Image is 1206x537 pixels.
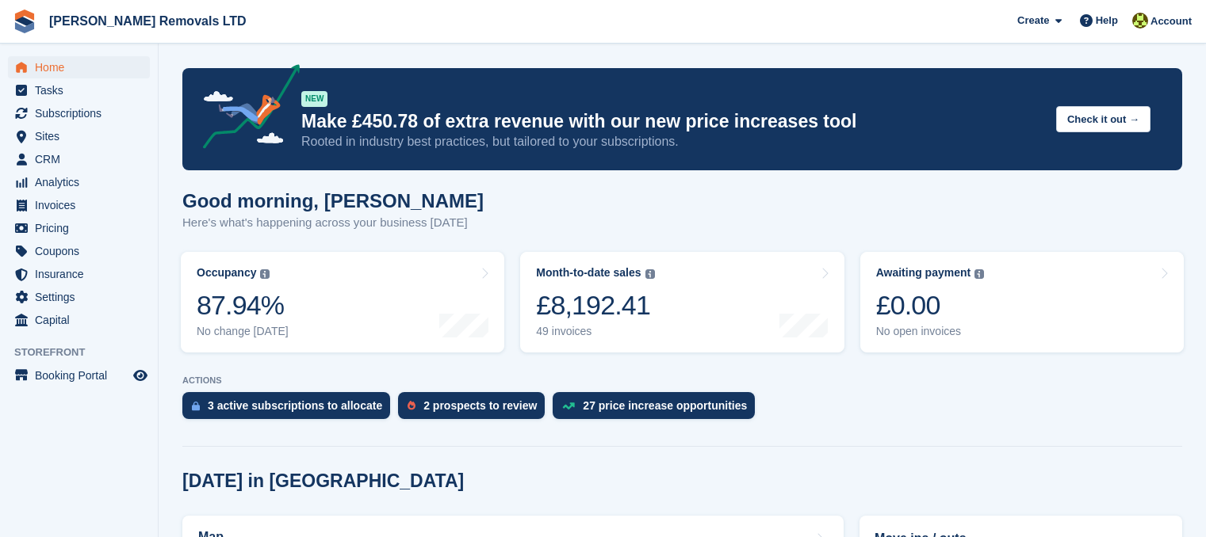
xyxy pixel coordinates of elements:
div: Occupancy [197,266,256,280]
span: Help [1096,13,1118,29]
div: £0.00 [876,289,985,322]
a: menu [8,240,150,262]
a: 3 active subscriptions to allocate [182,392,398,427]
span: Booking Portal [35,364,130,387]
img: price-adjustments-announcement-icon-8257ccfd72463d97f412b2fc003d46551f7dbcb40ab6d574587a9cd5c0d94... [190,64,301,154]
a: menu [8,217,150,239]
a: menu [8,56,150,78]
div: No open invoices [876,325,985,338]
p: Rooted in industry best practices, but tailored to your subscriptions. [301,133,1043,150]
a: 2 prospects to review [398,392,553,427]
span: Capital [35,309,130,331]
span: Invoices [35,194,130,216]
img: prospect-51fa495bee0391a8d652442698ab0144808aea92771e9ea1ae160a38d050c398.svg [408,401,415,410]
button: Check it out → [1056,106,1150,132]
a: menu [8,364,150,387]
span: Settings [35,286,130,308]
a: menu [8,263,150,285]
span: Account [1150,13,1192,29]
div: 87.94% [197,289,289,322]
a: 27 price increase opportunities [553,392,763,427]
div: Month-to-date sales [536,266,641,280]
span: Storefront [14,345,158,360]
div: 49 invoices [536,325,654,338]
span: Sites [35,125,130,147]
div: No change [DATE] [197,325,289,338]
div: £8,192.41 [536,289,654,322]
span: Coupons [35,240,130,262]
a: Preview store [131,366,150,385]
a: menu [8,125,150,147]
img: icon-info-grey-7440780725fd019a000dd9b08b2336e03edf1995a4989e88bcd33f0948082b44.svg [974,269,984,279]
div: 2 prospects to review [423,399,537,412]
a: menu [8,148,150,170]
p: Here's what's happening across your business [DATE] [182,214,484,232]
img: Sean Glenn [1132,13,1148,29]
p: ACTIONS [182,375,1182,386]
p: Make £450.78 of extra revenue with our new price increases tool [301,110,1043,133]
span: Analytics [35,171,130,193]
span: Tasks [35,79,130,101]
a: menu [8,286,150,308]
a: Awaiting payment £0.00 No open invoices [860,252,1184,352]
h2: [DATE] in [GEOGRAPHIC_DATA] [182,470,464,492]
a: menu [8,102,150,124]
a: menu [8,194,150,216]
div: 3 active subscriptions to allocate [208,399,382,412]
span: Home [35,56,130,78]
a: menu [8,171,150,193]
h1: Good morning, [PERSON_NAME] [182,190,484,211]
span: Pricing [35,217,130,239]
a: menu [8,309,150,331]
a: Occupancy 87.94% No change [DATE] [181,252,504,352]
img: stora-icon-8386f47178a22dfd0bd8f6a31ec36ba5ce8667c1dd55bd0f319d3a0aa187defe.svg [13,10,36,33]
img: icon-info-grey-7440780725fd019a000dd9b08b2336e03edf1995a4989e88bcd33f0948082b44.svg [645,269,655,279]
span: Subscriptions [35,102,130,124]
a: Month-to-date sales £8,192.41 49 invoices [520,252,844,352]
div: 27 price increase opportunities [583,399,747,412]
div: NEW [301,91,327,107]
a: [PERSON_NAME] Removals LTD [43,8,253,34]
span: CRM [35,148,130,170]
span: Insurance [35,263,130,285]
img: price_increase_opportunities-93ffe204e8149a01c8c9dc8f82e8f89637d9d84a8eef4429ea346261dce0b2c0.svg [562,402,575,409]
a: menu [8,79,150,101]
img: active_subscription_to_allocate_icon-d502201f5373d7db506a760aba3b589e785aa758c864c3986d89f69b8ff3... [192,401,200,411]
img: icon-info-grey-7440780725fd019a000dd9b08b2336e03edf1995a4989e88bcd33f0948082b44.svg [260,269,270,279]
span: Create [1017,13,1049,29]
div: Awaiting payment [876,266,971,280]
